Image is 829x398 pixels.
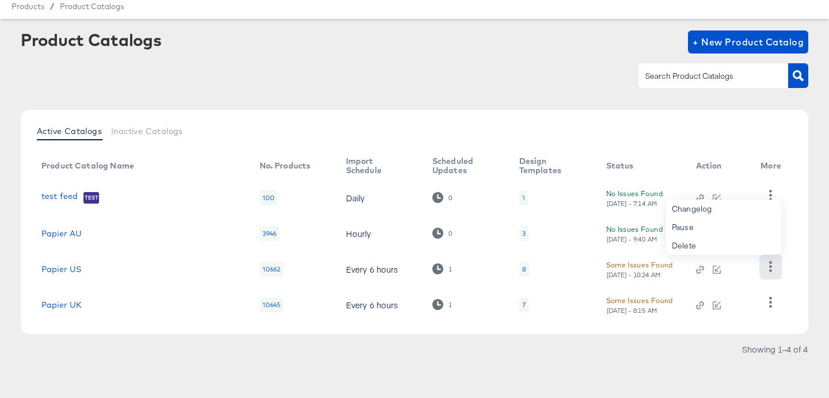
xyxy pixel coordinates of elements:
[21,30,161,49] div: Product Catalogs
[448,301,452,309] div: 1
[448,194,452,202] div: 0
[687,152,752,180] th: Action
[519,262,529,277] div: 8
[522,193,525,202] div: 1
[688,30,808,53] button: + New Product Catalog
[597,152,687,180] th: Status
[519,156,583,175] div: Design Templates
[448,265,452,273] div: 1
[260,226,280,241] div: 3946
[519,190,528,205] div: 1
[432,192,452,203] div: 0
[41,229,82,238] a: Papier AU
[693,34,804,50] span: + New Product Catalog
[432,156,496,175] div: Scheduled Updates
[741,345,808,353] div: Showing 1–4 of 4
[643,70,766,83] input: Search Product Catalogs
[83,193,99,202] span: Test
[432,263,452,274] div: 1
[41,300,82,309] a: Papier UK
[111,127,183,136] span: Inactive Catalogs
[37,127,102,136] span: Active Catalogs
[260,190,277,205] div: 100
[41,265,81,274] a: Papier US
[606,307,658,315] div: [DATE] - 8:15 AM
[606,294,673,307] div: Some Issues Found
[606,259,673,279] button: Some Issues Found[DATE] - 10:24 AM
[337,251,423,287] td: Every 6 hours
[432,299,452,310] div: 1
[522,300,526,309] div: 7
[448,229,452,238] div: 0
[346,156,409,175] div: Import Schedule
[666,236,781,255] div: Delete
[751,152,795,180] th: More
[522,265,526,274] div: 8
[337,216,423,251] td: Hourly
[337,180,423,216] td: Daily
[12,2,44,11] span: Products
[432,228,452,239] div: 0
[519,226,528,241] div: 3
[260,297,284,312] div: 10645
[606,271,661,279] div: [DATE] - 10:24 AM
[260,262,284,277] div: 10662
[606,294,673,315] button: Some Issues Found[DATE] - 8:15 AM
[41,161,134,170] div: Product Catalog Name
[337,287,423,323] td: Every 6 hours
[666,200,781,218] div: Changelog
[522,229,526,238] div: 3
[606,259,673,271] div: Some Issues Found
[260,161,311,170] div: No. Products
[519,297,528,312] div: 7
[60,2,124,11] a: Product Catalogs
[666,218,781,236] div: Pause
[44,2,60,11] span: /
[41,192,78,203] a: test feed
